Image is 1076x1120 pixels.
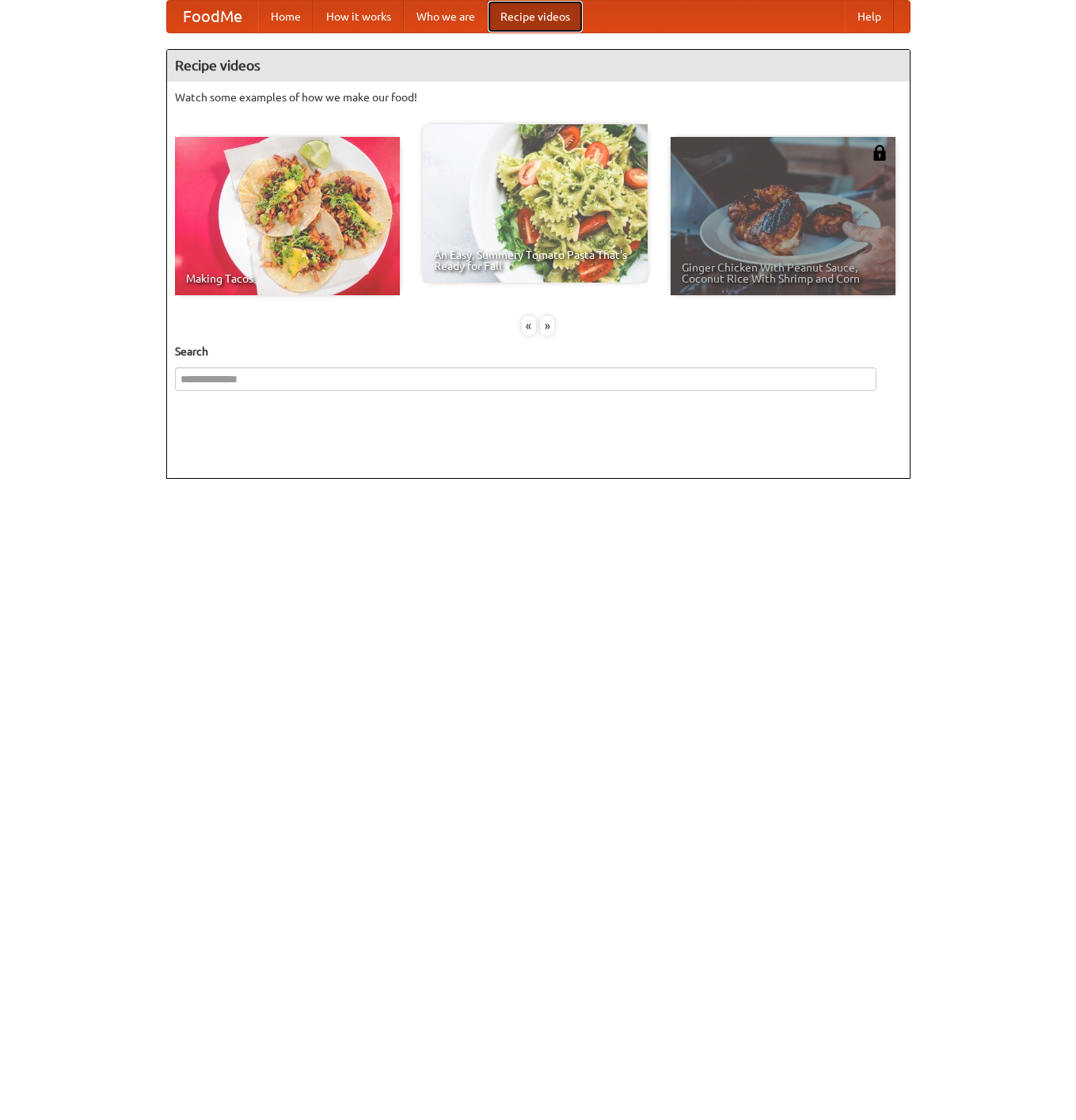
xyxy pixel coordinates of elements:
img: 483408.png [872,145,888,161]
a: Who we are [404,1,488,32]
h5: Search [175,344,902,359]
a: An Easy, Summery Tomato Pasta That's Ready for Fall [423,124,648,283]
div: « [522,316,536,336]
span: Making Tacos [186,273,389,284]
div: » [540,316,554,336]
a: Home [258,1,314,32]
a: Help [845,1,894,32]
a: How it works [314,1,404,32]
a: Recipe videos [488,1,583,32]
a: Making Tacos [175,137,400,295]
a: FoodMe [167,1,258,32]
p: Watch some examples of how we make our food! [175,89,902,105]
h4: Recipe videos [167,50,910,82]
span: An Easy, Summery Tomato Pasta That's Ready for Fall [434,249,637,271]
